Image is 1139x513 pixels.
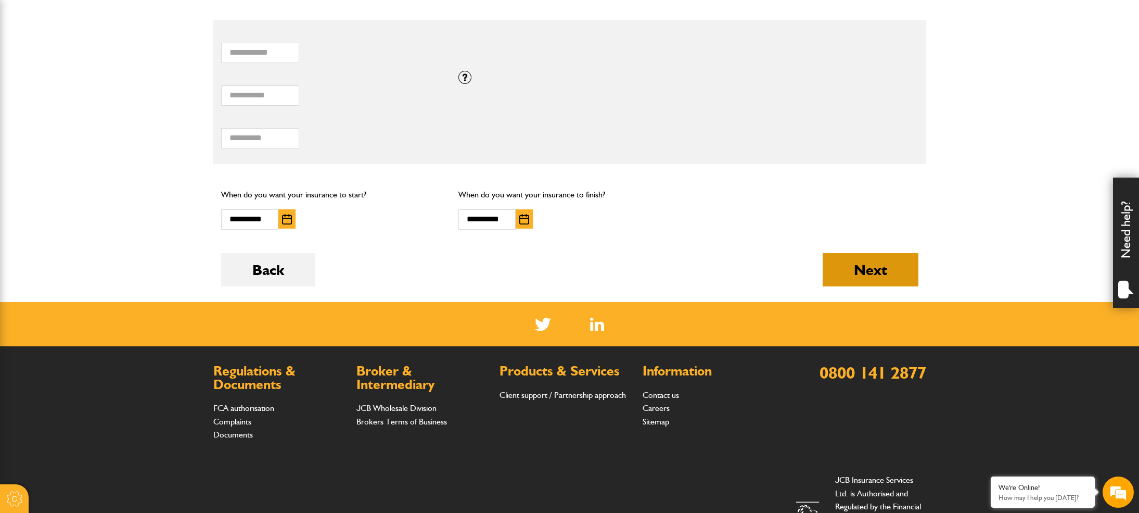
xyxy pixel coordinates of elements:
[213,430,253,440] a: Documents
[590,318,604,331] a: LinkedIn
[500,365,632,378] h2: Products & Services
[519,214,529,224] img: Choose date
[643,417,669,427] a: Sitemap
[14,158,190,181] input: Enter your phone number
[18,58,44,72] img: d_20077148190_company_1631870298795_20077148190
[221,188,443,202] p: When do you want your insurance to start?
[999,483,1087,492] div: We're Online!
[643,390,679,400] a: Contact us
[823,253,918,286] button: Next
[14,96,190,119] input: Enter your last name
[1113,178,1139,308] div: Need help?
[171,5,196,30] div: Minimize live chat window
[54,58,175,72] div: Chat with us now
[356,403,437,413] a: JCB Wholesale Division
[14,189,190,312] textarea: Type your message and hit 'Enter'
[999,494,1087,502] p: How may I help you today?
[282,214,292,224] img: Choose date
[213,365,346,391] h2: Regulations & Documents
[643,365,775,378] h2: Information
[213,403,274,413] a: FCA authorisation
[458,188,681,202] p: When do you want your insurance to finish?
[213,417,251,427] a: Complaints
[14,127,190,150] input: Enter your email address
[356,417,447,427] a: Brokers Terms of Business
[221,253,315,286] button: Back
[142,321,189,335] em: Start Chat
[535,318,551,331] img: Twitter
[500,390,626,400] a: Client support / Partnership approach
[820,362,926,383] a: 0800 141 2877
[643,403,670,413] a: Careers
[356,365,489,391] h2: Broker & Intermediary
[590,318,604,331] img: Linked In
